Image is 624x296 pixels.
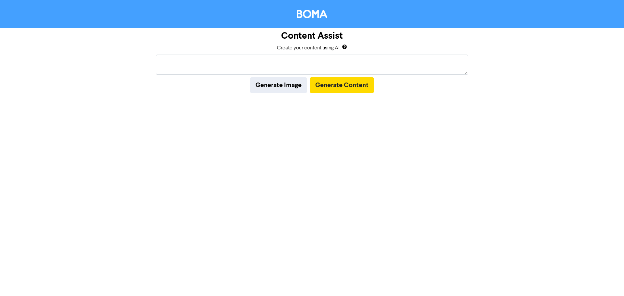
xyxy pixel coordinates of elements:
img: BOMA Logo [297,10,327,18]
h3: Content Assist [281,31,343,42]
button: Generate Content [310,77,374,93]
button: Generate Image [250,77,307,93]
iframe: Chat Widget [591,265,624,296]
span: Create your content using AI. [277,45,341,51]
